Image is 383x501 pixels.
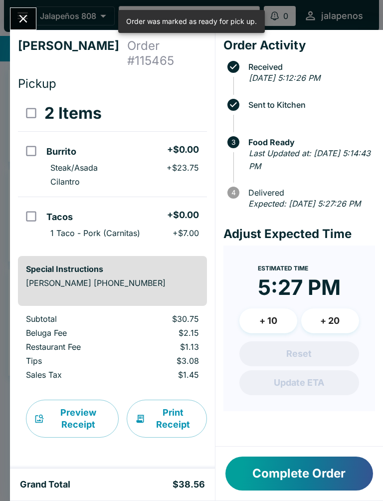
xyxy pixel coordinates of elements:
h5: + $0.00 [167,144,199,156]
h5: + $0.00 [167,209,199,221]
time: 5:27 PM [258,274,341,300]
p: Sales Tax [26,370,116,380]
h4: Order # 115465 [127,38,207,68]
button: + 10 [239,308,297,333]
em: [DATE] 5:12:26 PM [249,73,320,83]
p: $3.08 [132,356,198,366]
h5: Burrito [46,146,76,158]
p: Tips [26,356,116,366]
h3: 2 Items [44,103,102,123]
span: Delivered [243,188,375,197]
p: + $7.00 [173,228,199,238]
h5: Grand Total [20,479,70,491]
h4: Adjust Expected Time [223,227,375,242]
table: orders table [18,314,207,384]
span: Pickup [18,76,56,91]
table: orders table [18,95,207,248]
p: 1 Taco - Pork (Carnitas) [50,228,140,238]
p: [PERSON_NAME] [PHONE_NUMBER] [26,278,199,288]
p: Beluga Fee [26,328,116,338]
text: 3 [231,138,235,146]
p: Steak/Asada [50,163,98,173]
p: $1.13 [132,342,198,352]
div: Order was marked as ready for pick up. [126,13,257,30]
p: $1.45 [132,370,198,380]
text: 4 [231,189,235,197]
p: Cilantro [50,177,80,187]
h4: [PERSON_NAME] [18,38,127,68]
button: Print Receipt [127,400,207,438]
span: Received [243,62,375,71]
p: + $23.75 [167,163,199,173]
h5: Tacos [46,211,73,223]
p: Restaurant Fee [26,342,116,352]
button: Close [10,8,36,29]
p: Subtotal [26,314,116,324]
span: Sent to Kitchen [243,100,375,109]
button: + 20 [301,308,359,333]
h6: Special Instructions [26,264,199,274]
span: Food Ready [243,138,375,147]
p: $2.15 [132,328,198,338]
p: $30.75 [132,314,198,324]
button: Preview Receipt [26,400,119,438]
h5: $38.56 [173,479,205,491]
em: Last Updated at: [DATE] 5:14:43 PM [249,148,371,171]
button: Complete Order [225,457,373,491]
em: Expected: [DATE] 5:27:26 PM [248,199,361,209]
h4: Order Activity [223,38,375,53]
span: Estimated Time [258,264,308,272]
